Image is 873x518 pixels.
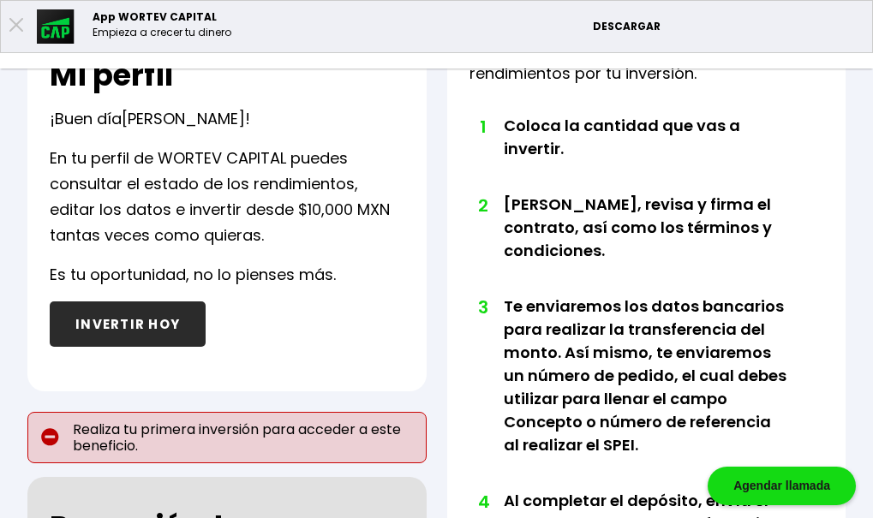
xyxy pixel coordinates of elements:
span: 4 [478,489,487,515]
button: INVERTIR HOY [50,301,206,347]
p: DESCARGAR [593,19,864,34]
img: error-circle.027baa21.svg [41,428,59,446]
p: En tu perfil de WORTEV CAPITAL puedes consultar el estado de los rendimientos, editar los datos e... [50,146,404,248]
span: 2 [478,193,487,218]
li: Coloca la cantidad que vas a invertir. [504,114,788,193]
p: ¡Buen día ! [50,106,250,132]
span: [PERSON_NAME] [122,108,245,129]
span: 3 [478,295,487,320]
h2: Mi perfil [50,58,173,92]
p: Es tu oportunidad, no lo pienses más. [50,262,336,288]
li: [PERSON_NAME], revisa y firma el contrato, así como los términos y condiciones. [504,193,788,295]
p: App WORTEV CAPITAL [93,9,231,25]
p: Realiza tu primera inversión para acceder a este beneficio. [27,412,427,463]
li: Te enviaremos los datos bancarios para realizar la transferencia del monto. Así mismo, te enviare... [504,295,788,489]
img: appicon [37,9,75,44]
span: 1 [478,114,487,140]
div: Agendar llamada [708,467,856,505]
p: Empieza a crecer tu dinero [93,25,231,40]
